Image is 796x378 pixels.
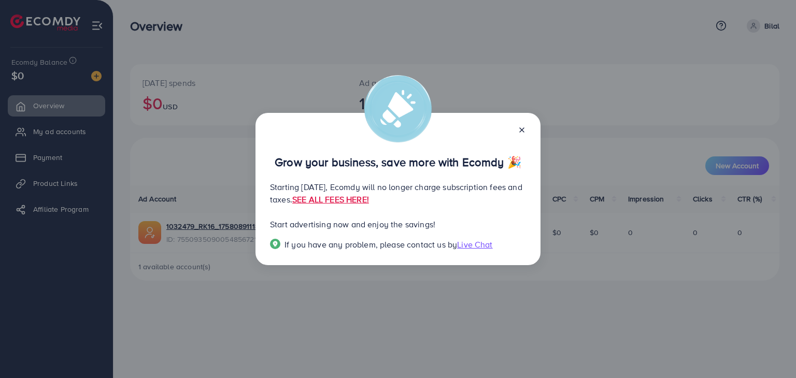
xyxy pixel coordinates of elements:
img: alert [364,75,432,142]
p: Grow your business, save more with Ecomdy 🎉 [270,156,526,168]
iframe: Chat [752,331,788,370]
span: If you have any problem, please contact us by [285,239,457,250]
a: SEE ALL FEES HERE! [292,194,369,205]
img: Popup guide [270,239,280,249]
p: Starting [DATE], Ecomdy will no longer charge subscription fees and taxes. [270,181,526,206]
span: Live Chat [457,239,492,250]
p: Start advertising now and enjoy the savings! [270,218,526,230]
